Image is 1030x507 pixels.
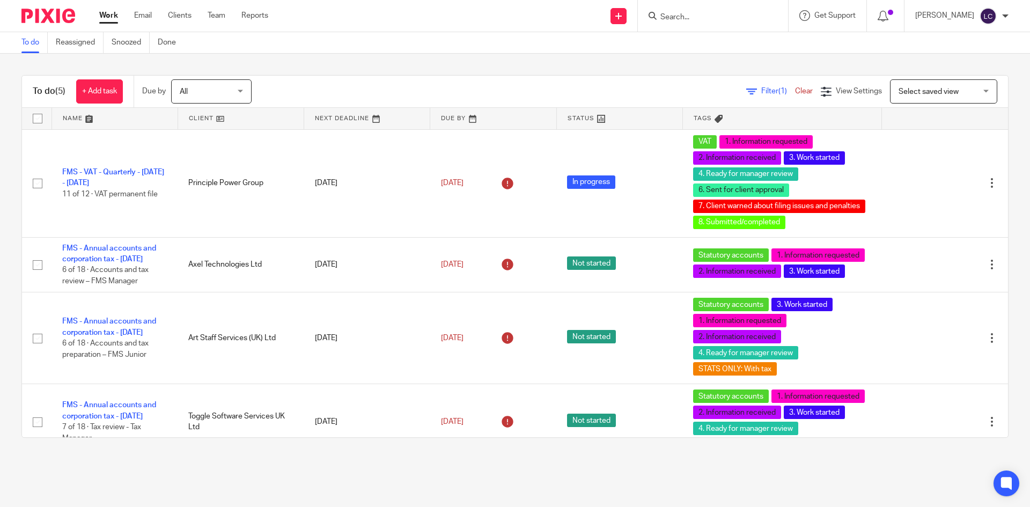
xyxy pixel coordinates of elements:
span: 3. Work started [784,151,845,165]
a: FMS - VAT - Quarterly - [DATE] - [DATE] [62,168,164,187]
a: FMS - Annual accounts and corporation tax - [DATE] [62,401,156,420]
span: Select saved view [899,88,959,95]
img: Pixie [21,9,75,23]
a: FMS - Annual accounts and corporation tax - [DATE] [62,318,156,336]
span: In progress [567,175,615,189]
span: 6. Sent for client approval [693,183,789,197]
td: [DATE] [304,237,430,292]
a: Email [134,10,152,21]
td: [DATE] [304,384,430,460]
span: 7 of 18 · Tax review - Tax Manager [62,423,141,442]
span: Not started [567,256,616,270]
span: All [180,88,188,95]
span: 6 of 18 · Accounts and tax preparation – FMS Junior [62,340,149,358]
span: [DATE] [441,261,464,268]
a: Team [208,10,225,21]
span: 2. Information received [693,151,781,165]
span: Not started [567,414,616,427]
span: 3. Work started [771,298,833,311]
span: 6 of 18 · Accounts and tax review – FMS Manager [62,266,149,285]
a: Done [158,32,184,53]
span: 7. Client warned about filing issues and penalties [693,200,865,213]
span: 8. Submitted/completed [693,216,785,229]
a: Reassigned [56,32,104,53]
span: (1) [778,87,787,95]
span: View Settings [836,87,882,95]
span: (5) [55,87,65,95]
td: Principle Power Group [178,129,304,237]
td: Axel Technologies Ltd [178,237,304,292]
td: Art Staff Services (UK) Ltd [178,292,304,384]
a: To do [21,32,48,53]
span: VAT [693,135,717,149]
span: 1. Information requested [771,390,865,403]
span: 3. Work started [784,406,845,419]
h1: To do [33,86,65,97]
span: Tags [694,115,712,121]
span: 1. Information requested [693,314,786,327]
a: Snoozed [112,32,150,53]
a: + Add task [76,79,123,104]
span: 2. Information received [693,406,781,419]
td: [DATE] [304,292,430,384]
td: Toggle Software Services UK Ltd [178,384,304,460]
span: 4. Ready for manager review [693,422,798,435]
span: 1. Information requested [719,135,813,149]
span: Filter [761,87,795,95]
span: 4. Ready for manager review [693,346,798,359]
a: FMS - Annual accounts and corporation tax - [DATE] [62,245,156,263]
td: [DATE] [304,129,430,237]
a: Clear [795,87,813,95]
span: [DATE] [441,179,464,187]
span: Get Support [814,12,856,19]
span: [DATE] [441,418,464,425]
span: STATS ONLY: With tax [693,362,777,376]
p: Due by [142,86,166,97]
span: Statutory accounts [693,298,769,311]
span: 1. Information requested [771,248,865,262]
p: [PERSON_NAME] [915,10,974,21]
a: Clients [168,10,192,21]
a: Reports [241,10,268,21]
span: [DATE] [441,334,464,342]
img: svg%3E [980,8,997,25]
span: 3. Work started [784,264,845,278]
span: Not started [567,330,616,343]
span: 2. Information received [693,264,781,278]
span: Statutory accounts [693,248,769,262]
span: 4. Ready for manager review [693,167,798,181]
a: Work [99,10,118,21]
input: Search [659,13,756,23]
span: Statutory accounts [693,390,769,403]
span: 2. Information received [693,330,781,343]
span: 11 of 12 · VAT permanent file [62,190,158,198]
